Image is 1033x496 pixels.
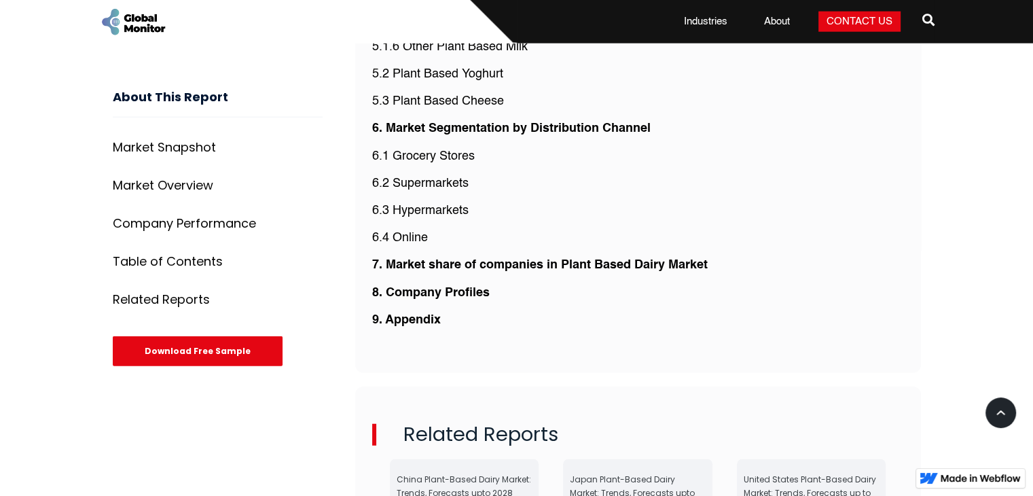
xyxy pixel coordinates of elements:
[113,248,323,275] a: Table of Contents
[99,7,167,37] a: home
[113,134,323,161] a: Market Snapshot
[372,148,904,165] p: 6.1 Grocery Stores
[372,202,904,219] p: 6.3 Hypermarkets
[372,122,651,135] strong: 6. Market Segmentation by Distribution Channel
[372,424,904,446] h2: Related Reports
[756,15,798,29] a: About
[113,255,223,268] div: Table of Contents
[113,336,283,366] div: Download Free Sample
[113,179,213,192] div: Market Overview
[941,474,1021,482] img: Made in Webflow
[113,217,256,230] div: Company Performance
[372,39,904,56] p: 5.1.6 Other Plant Based Milk
[372,93,904,110] p: 5.3 Plant Based Cheese
[113,141,216,154] div: Market Snapshot
[922,8,935,35] a: 
[372,259,708,271] strong: 7. Market share of companies in Plant Based Dairy Market
[113,90,323,118] h3: About This Report
[922,10,935,29] span: 
[113,172,323,199] a: Market Overview
[818,12,901,32] a: Contact Us
[372,287,490,299] strong: 8. Company Profiles
[113,286,323,313] a: Related Reports
[676,15,736,29] a: Industries
[372,314,441,326] strong: 9. Appendix
[372,230,904,247] p: 6.4 Online
[113,293,210,306] div: Related Reports
[372,175,904,192] p: 6.2 Supermarkets
[113,210,323,237] a: Company Performance
[372,66,904,83] p: 5.2 Plant Based Yoghurt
